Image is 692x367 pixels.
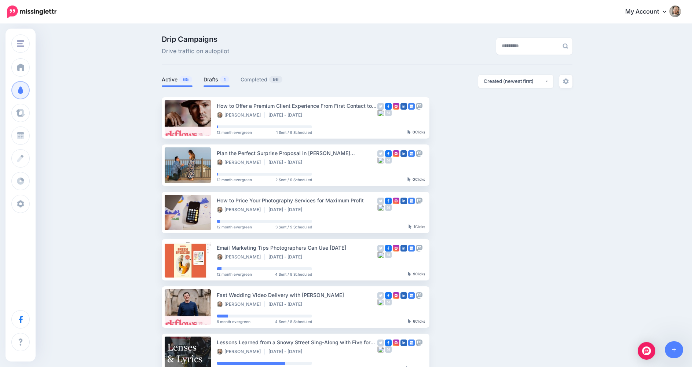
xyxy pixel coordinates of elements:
img: facebook-square.png [385,198,392,204]
img: instagram-square.png [393,150,399,157]
img: medium-grey-square.png [385,299,392,305]
a: Completed96 [241,75,283,84]
span: 2 Sent / 9 Scheduled [275,178,312,181]
div: How to Offer a Premium Client Experience From First Contact to Delivery with Miles [PERSON_NAME] ... [217,102,377,110]
li: [DATE] - [DATE] [268,112,306,118]
img: mastodon-grey-square.png [416,198,422,204]
img: twitter-grey-square.png [377,198,384,204]
li: [DATE] - [DATE] [268,159,306,165]
a: My Account [618,3,681,21]
li: [PERSON_NAME] [217,112,265,118]
span: 6 month evergreen [217,320,250,323]
img: twitter-grey-square.png [377,292,384,299]
img: Missinglettr [7,5,56,18]
img: pointer-grey-darker.png [408,272,411,276]
div: Clicks [408,319,425,324]
img: pointer-grey-darker.png [409,224,412,229]
div: How to Price Your Photography Services for Maximum Profit [217,196,377,205]
img: linkedin-square.png [400,245,407,252]
div: Fast Wedding Video Delivery with [PERSON_NAME] [217,291,377,299]
img: medium-grey-square.png [385,346,392,353]
img: bluesky-square.png [377,110,384,116]
span: 12 month evergreen [217,272,252,276]
li: [DATE] - [DATE] [268,207,306,213]
img: facebook-square.png [385,150,392,157]
img: linkedin-square.png [400,340,407,346]
span: 1 [220,76,229,83]
span: 4 Sent / 8 Scheduled [275,320,312,323]
div: Email Marketing Tips Photographers Can Use [DATE] [217,243,377,252]
li: [PERSON_NAME] [217,301,265,307]
img: twitter-grey-square.png [377,103,384,110]
span: 1 Sent / 9 Scheduled [276,131,312,134]
img: facebook-square.png [385,245,392,252]
div: Plan the Perfect Surprise Proposal in [PERSON_NAME][GEOGRAPHIC_DATA] [217,149,377,157]
img: search-grey-6.png [563,43,568,49]
img: linkedin-square.png [400,292,407,299]
div: Clicks [407,130,425,135]
li: [PERSON_NAME] [217,349,265,355]
img: instagram-square.png [393,292,399,299]
img: facebook-square.png [385,340,392,346]
li: [DATE] - [DATE] [268,301,306,307]
img: facebook-square.png [385,292,392,299]
img: bluesky-square.png [377,346,384,353]
img: mastodon-grey-square.png [416,245,422,252]
img: twitter-grey-square.png [377,150,384,157]
img: google_business-square.png [408,150,415,157]
div: Lessons Learned from a Snowy Street Sing-Along with Five for Fighting [217,338,377,346]
li: [DATE] - [DATE] [268,254,306,260]
a: Drafts1 [204,75,230,84]
b: 6 [413,319,415,323]
img: mastodon-grey-square.png [416,150,422,157]
li: [PERSON_NAME] [217,159,265,165]
div: Clicks [408,272,425,276]
img: google_business-square.png [408,292,415,299]
img: google_business-square.png [408,340,415,346]
img: medium-grey-square.png [385,204,392,211]
span: 12 month evergreen [217,178,252,181]
img: google_business-square.png [408,245,415,252]
img: bluesky-square.png [377,299,384,305]
button: Created (newest first) [478,75,553,88]
span: 65 [179,76,192,83]
img: medium-grey-square.png [385,252,392,258]
img: settings-grey.png [563,78,569,84]
img: linkedin-square.png [400,150,407,157]
img: twitter-grey-square.png [377,340,384,346]
span: 12 month evergreen [217,225,252,229]
img: facebook-square.png [385,103,392,110]
img: pointer-grey-darker.png [407,130,411,134]
b: 1 [414,224,415,229]
img: twitter-grey-square.png [377,245,384,252]
img: instagram-square.png [393,103,399,110]
img: medium-grey-square.png [385,110,392,116]
a: Active65 [162,75,193,84]
img: instagram-square.png [393,245,399,252]
img: bluesky-square.png [377,157,384,164]
li: [DATE] - [DATE] [268,349,306,355]
li: [PERSON_NAME] [217,207,265,213]
span: Drip Campaigns [162,36,229,43]
div: Clicks [409,225,425,229]
img: mastodon-grey-square.png [416,340,422,346]
img: linkedin-square.png [400,198,407,204]
b: 9 [413,272,415,276]
img: instagram-square.png [393,198,399,204]
img: medium-grey-square.png [385,157,392,164]
img: instagram-square.png [393,340,399,346]
div: Created (newest first) [484,78,545,85]
img: pointer-grey-darker.png [408,319,411,323]
img: mastodon-grey-square.png [416,103,422,110]
li: [PERSON_NAME] [217,254,265,260]
span: 96 [269,76,282,83]
span: 4 Sent / 9 Scheduled [275,272,312,276]
img: menu.png [17,40,24,47]
b: 0 [413,177,415,181]
img: bluesky-square.png [377,204,384,211]
span: 12 month evergreen [217,131,252,134]
div: Clicks [407,177,425,182]
img: google_business-square.png [408,198,415,204]
span: Drive traffic on autopilot [162,47,229,56]
img: pointer-grey-darker.png [407,177,411,181]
